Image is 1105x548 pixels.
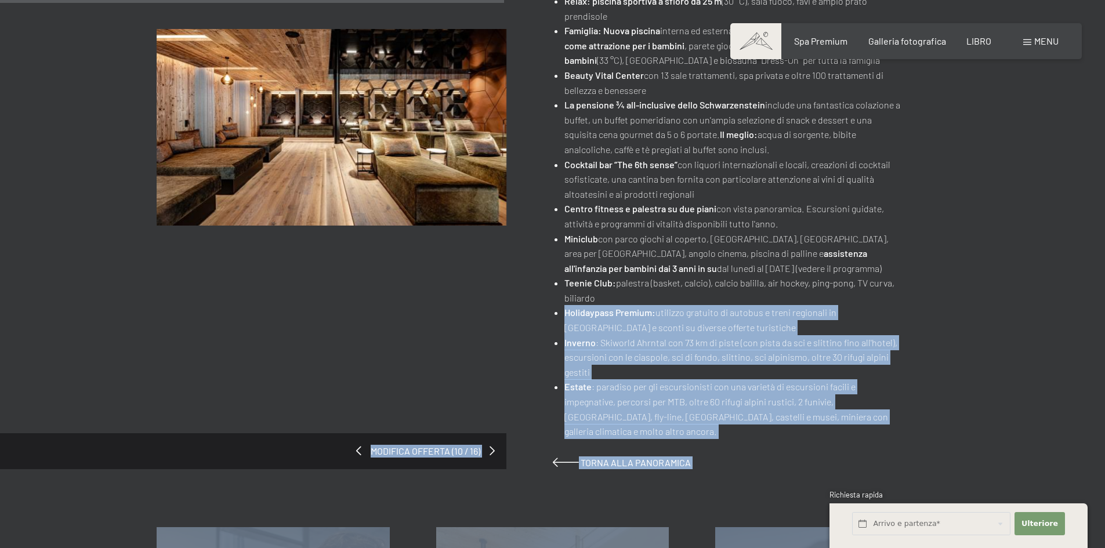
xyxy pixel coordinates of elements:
font: , parete giochi d'acqua con effetto luce, [684,40,839,51]
font: : Skiworld Ahrntal con 73 km di piste (con pista da sci e slittino fino all'hotel), escursioni co... [564,337,897,378]
a: LIBRO [966,35,991,46]
font: con liquori internazionali e locali, creazioni di cocktail sofisticate, una cantina ben fornita c... [564,159,890,199]
font: utilizzo gratuito di autobus e treni regionali in [GEOGRAPHIC_DATA] e sconti su diverse offerte t... [564,307,836,333]
font: Famiglia: Nuova piscina [564,25,660,36]
button: Ulteriore [1015,512,1064,536]
font: Il meglio: [720,129,758,140]
font: Centro fitness e palestra su due piani [564,203,716,214]
a: Galleria fotografica [868,35,946,46]
img: Fuga romantica - 4=3 [157,29,506,226]
font: assistenza all'infanzia per bambini dai 3 anni in su [564,248,867,274]
font: Miniclub [564,233,598,244]
font: Cocktail bar “The 6th sense” [564,159,678,170]
font: Torna alla panoramica [581,457,691,468]
font: : paradiso per gli escursionisti con una varietà di escursioni facili e impegnative, percorsi per... [564,381,888,437]
font: Beauty Vital Center [564,70,644,81]
a: Spa Premium [794,35,847,46]
font: La pensione ¾ all-inclusive dello Schwarzenstein [564,99,765,110]
a: Torna alla panoramica [553,457,691,468]
font: Holidaypass Premium: [564,307,655,318]
font: Inverno [564,337,596,348]
font: menu [1034,35,1059,46]
font: Ulteriore [1021,519,1058,528]
font: Modifica offerta (10 / 16) [371,445,480,456]
font: scivolo d'acqua lungo 60 m come attrazione per i bambini [564,25,900,51]
font: con 13 sale trattamenti, spa privata e oltre 100 trattamenti di bellezza e benessere [564,70,883,96]
font: Teenie Club: [564,277,616,288]
font: con parco giochi al coperto, [GEOGRAPHIC_DATA], [GEOGRAPHIC_DATA], area per [GEOGRAPHIC_DATA], an... [564,233,889,259]
font: (33 °C), [GEOGRAPHIC_DATA] e biosauna "Dress-On" per tutta la famiglia [597,55,880,66]
font: acqua di sorgente, bibite analcoliche, caffè e tè pregiati al buffet sono inclusi. [564,129,856,155]
font: Richiesta rapida [829,490,883,499]
font: Estate [564,381,592,392]
font: con vista panoramica. Escursioni guidate, attività e programmi di vitalità disponibili tutto l'anno. [564,203,884,229]
font: include una fantastica colazione a buffet, un buffet pomeridiano con un'ampia selezione di snack ... [564,99,900,140]
font: palestra (basket, calcio), calcio balilla, air hockey, ping-pong, TV curva, biliardo [564,277,894,303]
font: dal lunedì al [DATE] (vedere il programma) [717,263,882,274]
font: interna ed esterna da 25 m (31 °C), [660,25,793,36]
